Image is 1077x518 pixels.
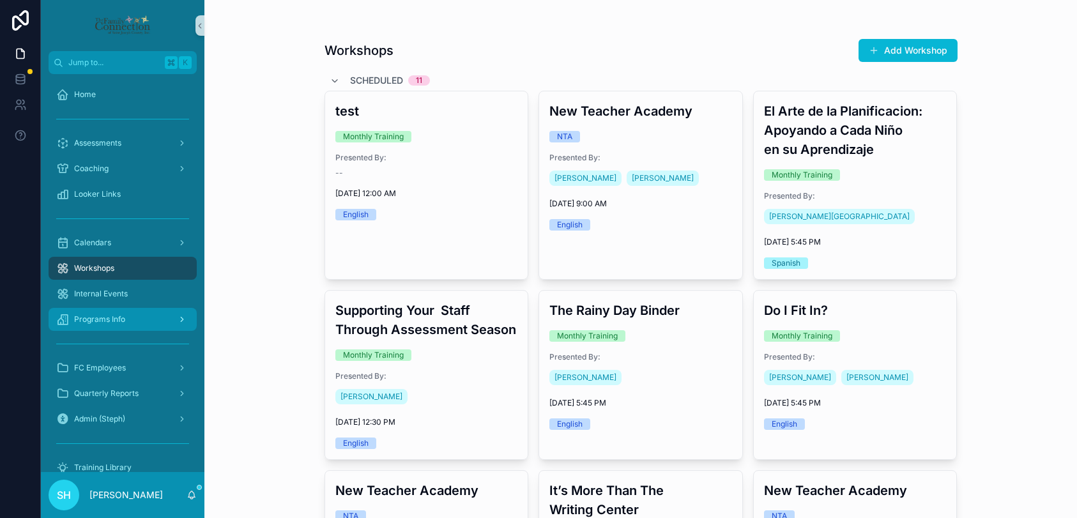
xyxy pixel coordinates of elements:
[49,157,197,180] a: Coaching
[343,209,369,220] div: English
[538,91,743,280] a: New Teacher AcademyNTAPresented By:[PERSON_NAME][PERSON_NAME][DATE] 9:00 AMEnglish
[335,371,518,381] span: Presented By:
[764,209,915,224] a: [PERSON_NAME][GEOGRAPHIC_DATA]
[764,481,947,500] h3: New Teacher Academy
[325,42,393,59] h1: Workshops
[764,301,947,320] h3: Do I Fit In?
[74,89,96,100] span: Home
[350,74,403,87] span: Scheduled
[49,257,197,280] a: Workshops
[335,301,518,339] h3: Supporting Your Staff Through Assessment Season
[764,398,947,408] span: [DATE] 5:45 PM
[335,188,518,199] span: [DATE] 12:00 AM
[549,199,732,209] span: [DATE] 9:00 AM
[49,231,197,254] a: Calendars
[557,131,572,142] div: NTA
[549,352,732,362] span: Presented By:
[416,75,422,86] div: 11
[49,282,197,305] a: Internal Events
[772,257,800,269] div: Spanish
[74,414,125,424] span: Admin (Steph)
[557,330,618,342] div: Monthly Training
[41,74,204,472] div: scrollable content
[335,417,518,427] span: [DATE] 12:30 PM
[74,289,128,299] span: Internal Events
[841,370,913,385] a: [PERSON_NAME]
[325,91,529,280] a: testMonthly TrainingPresented By:--[DATE] 12:00 AMEnglish
[343,131,404,142] div: Monthly Training
[769,211,910,222] span: [PERSON_NAME][GEOGRAPHIC_DATA]
[846,372,908,383] span: [PERSON_NAME]
[74,138,121,148] span: Assessments
[49,356,197,379] a: FC Employees
[325,290,529,460] a: Supporting Your Staff Through Assessment SeasonMonthly TrainingPresented By:[PERSON_NAME][DATE] 1...
[538,290,743,460] a: The Rainy Day BinderMonthly TrainingPresented By:[PERSON_NAME][DATE] 5:45 PMEnglish
[554,173,616,183] span: [PERSON_NAME]
[74,189,121,199] span: Looker Links
[74,314,125,324] span: Programs Info
[554,372,616,383] span: [PERSON_NAME]
[549,370,622,385] a: [PERSON_NAME]
[764,191,947,201] span: Presented By:
[49,83,197,106] a: Home
[74,238,111,248] span: Calendars
[557,418,583,430] div: English
[49,132,197,155] a: Assessments
[49,456,197,479] a: Training Library
[74,263,114,273] span: Workshops
[74,164,109,174] span: Coaching
[89,489,163,501] p: [PERSON_NAME]
[753,91,958,280] a: El Arte de la Planificacion: Apoyando a Cada Niño en su AprendizajeMonthly TrainingPresented By:[...
[764,370,836,385] a: [PERSON_NAME]
[549,398,732,408] span: [DATE] 5:45 PM
[764,352,947,362] span: Presented By:
[57,487,71,503] span: SH
[49,382,197,405] a: Quarterly Reports
[549,102,732,121] h3: New Teacher Academy
[68,57,160,68] span: Jump to...
[74,388,139,399] span: Quarterly Reports
[74,363,126,373] span: FC Employees
[335,168,343,178] span: --
[49,308,197,331] a: Programs Info
[340,392,402,402] span: [PERSON_NAME]
[335,153,518,163] span: Presented By:
[764,102,947,159] h3: El Arte de la Planificacion: Apoyando a Cada Niño en su Aprendizaje
[549,153,732,163] span: Presented By:
[49,408,197,430] a: Admin (Steph)
[335,389,408,404] a: [PERSON_NAME]
[49,183,197,206] a: Looker Links
[343,349,404,361] div: Monthly Training
[343,438,369,449] div: English
[632,173,694,183] span: [PERSON_NAME]
[769,372,831,383] span: [PERSON_NAME]
[753,290,958,460] a: Do I Fit In?Monthly TrainingPresented By:[PERSON_NAME][PERSON_NAME][DATE] 5:45 PMEnglish
[549,301,732,320] h3: The Rainy Day Binder
[557,219,583,231] div: English
[859,39,958,62] button: Add Workshop
[772,418,797,430] div: English
[74,462,132,473] span: Training Library
[549,171,622,186] a: [PERSON_NAME]
[772,330,832,342] div: Monthly Training
[180,57,190,68] span: K
[335,102,518,121] h3: test
[335,481,518,500] h3: New Teacher Academy
[627,171,699,186] a: [PERSON_NAME]
[49,51,197,74] button: Jump to...K
[94,15,151,36] img: App logo
[764,237,947,247] span: [DATE] 5:45 PM
[772,169,832,181] div: Monthly Training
